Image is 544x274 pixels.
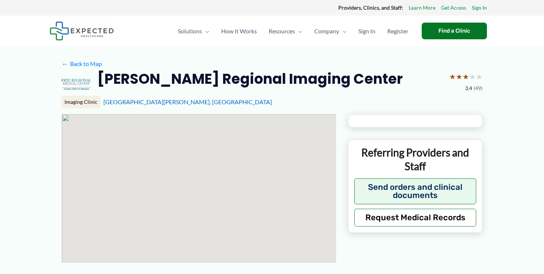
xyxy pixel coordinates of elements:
[178,18,202,44] span: Solutions
[354,178,476,204] button: Send orders and clinical documents
[472,3,487,13] a: Sign In
[476,70,482,83] span: ★
[221,18,257,44] span: How It Works
[338,4,403,11] strong: Providers, Clinics, and Staff:
[263,18,308,44] a: ResourcesMenu Toggle
[172,18,215,44] a: SolutionsMenu Toggle
[465,83,472,93] span: 3.4
[62,96,100,108] div: Imaging Clinic
[387,18,408,44] span: Register
[295,18,302,44] span: Menu Toggle
[202,18,209,44] span: Menu Toggle
[449,70,456,83] span: ★
[352,18,381,44] a: Sign In
[50,22,114,40] img: Expected Healthcare Logo - side, dark font, small
[339,18,346,44] span: Menu Toggle
[441,3,466,13] a: Get Access
[308,18,352,44] a: CompanyMenu Toggle
[62,60,69,67] span: ←
[456,70,462,83] span: ★
[409,3,435,13] a: Learn More
[172,18,414,44] nav: Primary Site Navigation
[97,70,403,88] h2: [PERSON_NAME] Regional Imaging Center
[354,209,476,227] button: Request Medical Records
[354,146,476,173] p: Referring Providers and Staff
[381,18,414,44] a: Register
[62,58,102,69] a: ←Back to Map
[269,18,295,44] span: Resources
[103,98,272,105] a: [GEOGRAPHIC_DATA][PERSON_NAME], [GEOGRAPHIC_DATA]
[314,18,339,44] span: Company
[215,18,263,44] a: How It Works
[462,70,469,83] span: ★
[469,70,476,83] span: ★
[422,23,487,39] a: Find a Clinic
[358,18,375,44] span: Sign In
[474,83,482,93] span: (49)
